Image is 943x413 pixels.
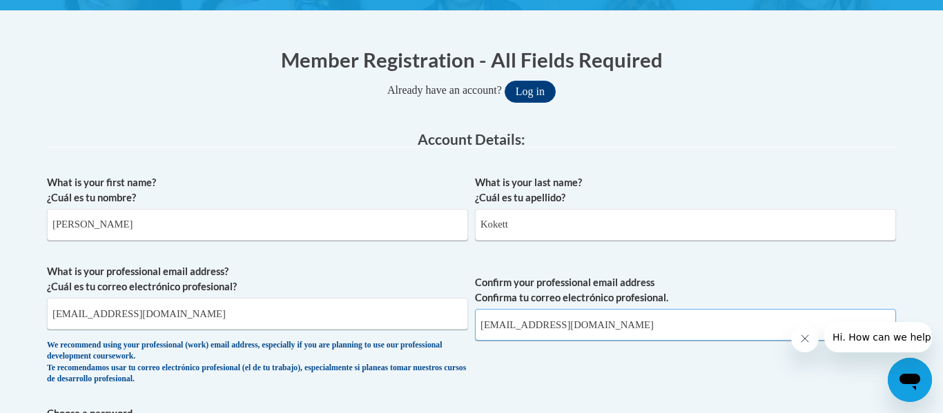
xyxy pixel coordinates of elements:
[387,84,502,96] span: Already have an account?
[475,209,896,241] input: Metadata input
[475,275,896,305] label: Confirm your professional email address Confirma tu correo electrónico profesional.
[475,309,896,341] input: Required
[47,340,468,385] div: We recommend using your professional (work) email address, especially if you are planning to use ...
[47,175,468,205] label: What is your first name? ¿Cuál es tu nombre?
[418,130,525,148] span: Account Details:
[47,46,896,74] h1: Member Registration - All Fields Required
[8,10,112,21] span: Hi. How can we help?
[47,298,468,330] input: Metadata input
[505,81,556,103] button: Log in
[47,209,468,241] input: Metadata input
[475,175,896,205] label: What is your last name? ¿Cuál es tu apellido?
[824,322,932,352] iframe: Message from company
[791,325,819,352] iframe: Close message
[47,264,468,294] label: What is your professional email address? ¿Cuál es tu correo electrónico profesional?
[888,358,932,402] iframe: Button to launch messaging window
